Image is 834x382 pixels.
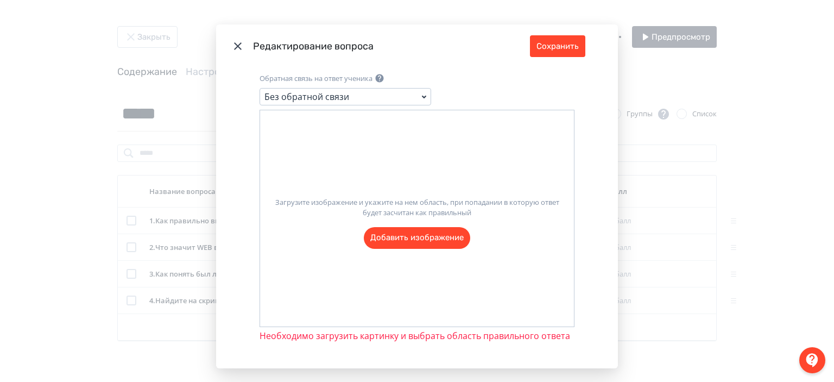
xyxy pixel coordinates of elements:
[264,90,349,103] div: Без обратной связи
[260,73,372,84] label: Обратная связь на ответ ученика
[216,24,618,368] div: Modal
[530,35,585,57] button: Сохранить
[269,197,565,218] div: Загрузите изображение и укажите на нем область, при попадании в которую ответ будет засчитан как ...
[253,39,530,54] div: Редактирование вопроса
[260,329,570,342] span: Необходимо загрузить картинку и выбрать область правильного ответа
